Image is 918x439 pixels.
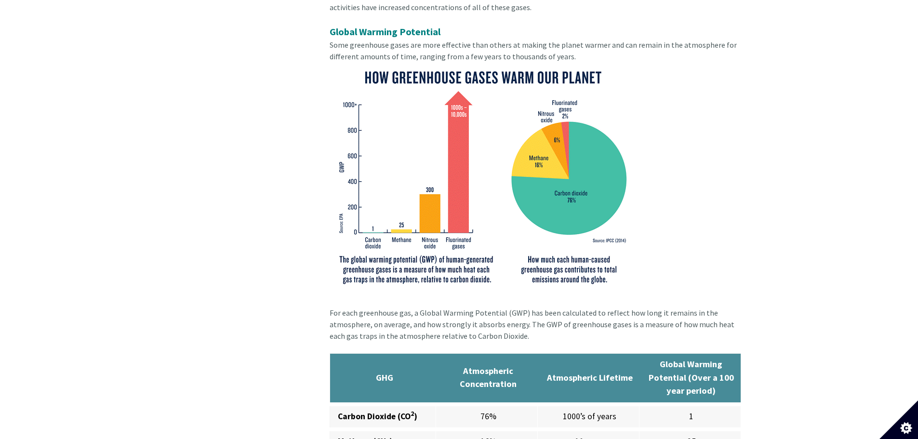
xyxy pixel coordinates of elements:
[330,62,635,292] img: GHG-IPCC-(1).png
[411,410,414,418] sup: 2
[330,26,440,38] strong: Global Warming Potential
[537,404,639,429] td: 1000’s of years
[547,372,633,383] strong: Atmospheric Lifetime
[879,400,918,439] button: Set cookie preferences
[639,404,741,429] td: 1
[436,404,538,429] td: 76%
[338,411,417,422] strong: Carbon Dioxide (CO )
[649,359,734,396] strong: Global Warming Potential (Over a 100 year period)
[376,372,393,383] strong: GHG
[460,365,517,390] strong: Atmospheric Concentration
[330,40,737,61] span: Some greenhouse gases are more effective than others at making the planet warmer and can remain i...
